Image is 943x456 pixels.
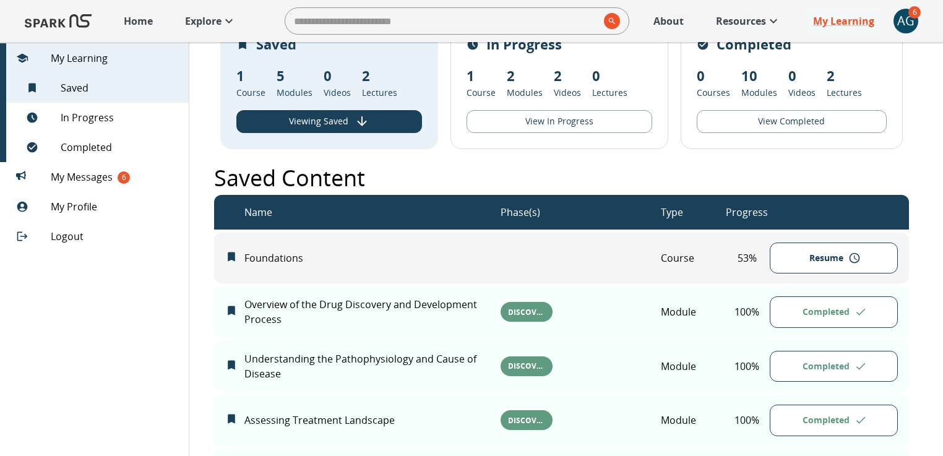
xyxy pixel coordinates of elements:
[118,171,130,184] span: 6
[362,86,397,99] p: Lectures
[647,7,690,35] a: About
[6,192,189,222] div: My Profile
[236,86,265,99] p: Course
[697,110,887,133] button: View Completed
[236,66,265,86] p: 1
[661,304,725,319] p: Module
[661,251,725,265] p: Course
[467,66,496,86] p: 1
[6,222,189,251] div: Logout
[324,66,351,86] p: 0
[244,251,501,265] p: Foundations
[51,170,179,184] span: My Messages
[807,7,881,35] a: My Learning
[277,86,312,99] p: Modules
[893,9,918,33] button: account of current user
[362,66,397,86] p: 2
[716,14,766,28] p: Resources
[51,229,179,244] span: Logout
[61,80,179,95] span: Saved
[51,199,179,214] span: My Profile
[661,205,683,220] p: Type
[214,161,365,195] p: Saved Content
[467,110,652,133] button: View In Progress
[6,162,189,192] div: My Messages 6
[697,86,730,99] p: Courses
[185,14,222,28] p: Explore
[827,86,862,99] p: Lectures
[725,359,769,374] p: 100 %
[697,66,730,86] p: 0
[225,304,238,317] svg: Remove from My Learning
[741,86,777,99] p: Modules
[653,14,684,28] p: About
[507,86,543,99] p: Modules
[592,66,627,86] p: 0
[244,297,501,327] p: Overview of the Drug Discovery and Development Process
[501,307,553,317] span: Discover
[893,9,918,33] div: AG
[770,405,898,436] button: Completed
[244,205,272,220] p: Name
[827,66,862,86] p: 2
[244,351,501,381] p: Understanding the Pathophysiology and Cause of Disease
[118,7,159,35] a: Home
[486,34,562,54] p: In Progress
[661,413,725,428] p: Module
[710,7,787,35] a: Resources
[501,205,540,220] p: Phase(s)
[661,359,725,374] p: Module
[908,6,921,19] span: 6
[236,110,422,133] button: View Saved
[61,110,179,125] span: In Progress
[725,304,769,319] p: 100 %
[725,413,769,428] p: 100 %
[788,66,816,86] p: 0
[225,359,238,371] svg: Remove from My Learning
[770,351,898,382] button: Completed
[726,205,768,220] p: Progress
[256,34,296,54] p: Saved
[501,415,553,426] span: Discover
[244,413,501,428] p: Assessing Treatment Landscape
[788,86,816,99] p: Videos
[770,243,898,274] button: Resume
[717,34,791,54] p: Completed
[324,86,351,99] p: Videos
[25,6,92,36] img: Logo of SPARK at Stanford
[741,66,777,86] p: 10
[599,8,620,34] button: search
[467,86,496,99] p: Course
[124,14,153,28] p: Home
[61,140,179,155] span: Completed
[179,7,243,35] a: Explore
[592,86,627,99] p: Lectures
[507,66,543,86] p: 2
[277,66,312,86] p: 5
[501,361,553,371] span: Discover
[725,251,769,265] p: 53 %
[554,86,581,99] p: Videos
[225,251,238,263] svg: Remove from My Learning
[554,66,581,86] p: 2
[813,14,874,28] p: My Learning
[225,413,238,425] svg: Remove from My Learning
[51,51,179,66] span: My Learning
[770,296,898,328] button: Completed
